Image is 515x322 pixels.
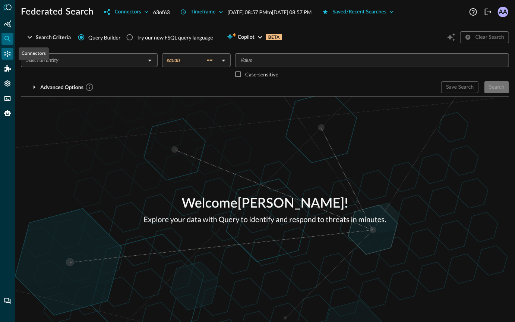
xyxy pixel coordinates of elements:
button: Search Criteria [21,31,75,43]
p: 63 of 63 [153,8,170,16]
div: Timeframe [191,7,216,17]
div: equals [167,57,219,63]
div: FSQL [1,92,13,104]
div: Query Agent [1,107,13,119]
div: Federated Search [1,33,13,45]
span: Query Builder [88,34,121,41]
p: Explore your data with Query to identify and respond to threats in minutes. [144,214,386,225]
div: Saved/Recent Searches [333,7,387,17]
div: AA [498,7,508,17]
p: Welcome [PERSON_NAME] ! [144,194,386,214]
button: Logout [482,6,494,18]
button: Open [145,55,155,66]
span: equals [167,57,180,63]
div: Search Criteria [36,33,71,42]
button: Timeframe [176,6,228,18]
p: Case-sensitive [245,70,278,78]
div: Try our new FSQL query language [137,34,213,41]
div: Chat [1,295,13,307]
div: Advanced Options [40,83,94,92]
p: BETA [266,34,282,40]
button: Connectors [99,6,153,18]
button: Help [467,6,479,18]
div: Connectors [1,48,13,60]
input: Value [237,56,506,65]
button: CopilotBETA [222,31,287,43]
button: Saved/Recent Searches [318,6,399,18]
h1: Federated Search [21,6,94,18]
input: Select an Entity [23,56,143,65]
div: Settings [1,78,13,89]
div: Summary Insights [1,18,13,30]
div: Connectors [114,7,141,17]
button: Advanced Options [21,81,98,93]
div: Addons [2,63,14,75]
span: == [207,57,213,63]
span: Copilot [238,33,255,42]
div: Connectors [19,47,49,60]
p: [DATE] 08:57 PM to [DATE] 08:57 PM [228,8,312,16]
